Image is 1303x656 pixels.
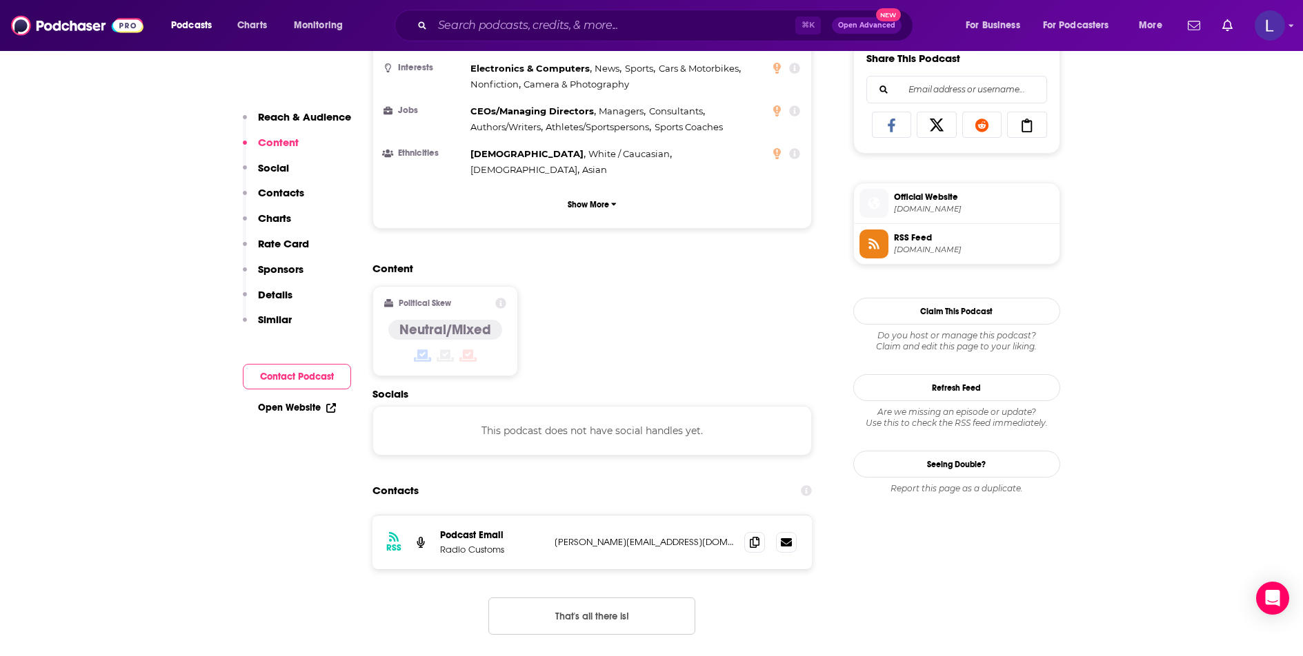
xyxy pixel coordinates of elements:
span: Nonfiction [470,79,519,90]
a: Seeing Double? [853,451,1060,478]
span: feed.cdnstream1.com [894,245,1054,255]
span: , [588,146,672,162]
span: Podcasts [171,16,212,35]
span: Logged in as lily.roark [1255,10,1285,41]
button: open menu [1034,14,1129,37]
button: Refresh Feed [853,374,1060,401]
p: Podcast Email [440,529,544,541]
button: open menu [956,14,1037,37]
h3: RSS [386,542,401,553]
span: Sports Coaches [655,121,723,132]
a: Show notifications dropdown [1182,14,1206,37]
span: More [1139,16,1162,35]
button: Claim This Podcast [853,298,1060,325]
span: , [659,61,741,76]
p: Social [258,161,289,174]
span: CEOs/Managing Directors [470,105,594,116]
button: open menu [284,14,361,37]
h3: Interests [384,63,465,72]
span: ⌘ K [795,17,821,34]
p: Contacts [258,186,304,199]
span: Electronics & Computers [470,63,590,74]
button: Sponsors [243,263,304,288]
h2: Content [372,262,802,275]
div: Are we missing an episode or update? Use this to check the RSS feed immediately. [853,407,1060,429]
span: Authors/Writers [470,121,541,132]
span: Monitoring [294,16,343,35]
span: , [546,119,651,135]
span: Consultants [649,105,703,116]
h2: Socials [372,387,813,400]
button: open menu [1129,14,1180,37]
button: Social [243,161,289,187]
button: Details [243,288,292,314]
span: Sports [625,63,653,74]
p: Similar [258,313,292,326]
span: , [470,119,543,135]
span: News [595,63,619,74]
p: Charts [258,212,291,225]
a: Copy Link [1007,112,1047,138]
span: , [470,103,596,119]
h3: Share This Podcast [866,52,960,65]
span: For Podcasters [1043,16,1109,35]
input: Email address or username... [878,76,1035,103]
p: Content [258,136,299,149]
a: RSS Feed[DOMAIN_NAME] [859,229,1054,258]
div: Search followers [866,76,1047,103]
span: Charts [237,16,267,35]
img: User Profile [1255,10,1285,41]
h2: Political Skew [399,298,451,308]
span: Camera & Photography [524,79,629,90]
span: Do you host or manage this podcast? [853,330,1060,341]
span: thepodcastplayground.com [894,204,1054,214]
p: Radio Customs [440,544,544,555]
span: , [470,146,586,162]
span: For Business [966,16,1020,35]
button: open menu [161,14,230,37]
h2: Contacts [372,478,419,504]
a: Show notifications dropdown [1217,14,1238,37]
span: , [470,61,592,76]
a: Share on Facebook [872,112,912,138]
p: Details [258,288,292,301]
span: Cars & Motorbikes [659,63,739,74]
span: , [625,61,655,76]
button: Nothing here. [488,597,695,635]
button: Contact Podcast [243,364,351,389]
span: New [876,8,901,21]
p: Rate Card [258,237,309,250]
button: Content [243,136,299,161]
button: Similar [243,313,292,338]
button: Charts [243,212,291,237]
span: Open Advanced [838,22,895,29]
span: Official Website [894,191,1054,203]
p: Show More [568,200,609,209]
h3: Ethnicities [384,149,465,158]
button: Show profile menu [1255,10,1285,41]
h4: Neutral/Mixed [399,321,491,338]
span: Managers [599,105,644,116]
a: Official Website[DOMAIN_NAME] [859,189,1054,218]
a: Share on X/Twitter [917,112,957,138]
button: Open AdvancedNew [832,17,902,34]
button: Reach & Audience [243,110,351,136]
a: Share on Reddit [962,112,1002,138]
h3: Jobs [384,106,465,115]
div: Claim and edit this page to your liking. [853,330,1060,352]
span: , [599,103,646,119]
span: RSS Feed [894,232,1054,244]
span: White / Caucasian [588,148,670,159]
div: Report this page as a duplicate. [853,483,1060,494]
span: , [470,76,521,92]
img: Podchaser - Follow, Share and Rate Podcasts [11,12,143,39]
div: This podcast does not have social handles yet. [372,406,813,455]
p: Sponsors [258,263,304,276]
button: Show More [384,192,801,217]
a: Charts [228,14,275,37]
p: Reach & Audience [258,110,351,123]
span: , [470,162,579,178]
button: Contacts [243,186,304,212]
input: Search podcasts, credits, & more... [432,14,795,37]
